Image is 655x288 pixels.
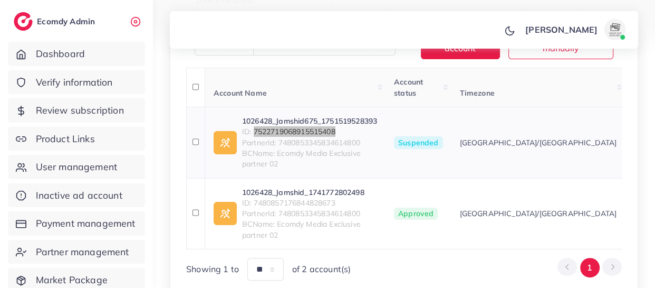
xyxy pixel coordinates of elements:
[186,263,239,275] span: Showing 1 to
[525,23,598,36] p: [PERSON_NAME]
[242,116,377,126] a: 1026428_Jamshid675_1751519528393
[557,258,622,277] ul: Pagination
[36,76,113,89] span: Verify information
[8,127,145,151] a: Product Links
[8,70,145,95] a: Verify information
[214,202,237,225] img: ic-ad-info.7fc67b75.svg
[460,208,617,219] span: [GEOGRAPHIC_DATA]/[GEOGRAPHIC_DATA]
[242,208,377,219] span: PartnerId: 7480853345834614800
[36,160,117,174] span: User management
[8,240,145,264] a: Partner management
[8,211,145,236] a: Payment management
[8,183,145,208] a: Inactive ad account
[242,148,377,170] span: BCName: Ecomdy Media Exclusive partner 02
[36,189,122,202] span: Inactive ad account
[14,12,98,31] a: logoEcomdy Admin
[36,132,95,146] span: Product Links
[8,42,145,66] a: Dashboard
[8,155,145,179] a: User management
[394,77,423,97] span: Account status
[242,198,377,208] span: ID: 7480857176844828673
[37,16,98,26] h2: Ecomdy Admin
[36,273,108,287] span: Market Package
[242,126,377,137] span: ID: 7522719068915515408
[604,19,625,40] img: avatar
[242,219,377,240] span: BCName: Ecomdy Media Exclusive partner 02
[214,131,237,154] img: ic-ad-info.7fc67b75.svg
[36,245,129,259] span: Partner management
[214,88,267,98] span: Account Name
[394,208,438,220] span: Approved
[36,217,136,230] span: Payment management
[36,104,124,117] span: Review subscription
[460,137,617,148] span: [GEOGRAPHIC_DATA]/[GEOGRAPHIC_DATA]
[242,187,377,198] a: 1026428_Jamshid_1741772802498
[394,136,442,149] span: Suspended
[460,88,495,98] span: Timezone
[8,98,145,123] a: Review subscription
[242,137,377,148] span: PartnerId: 7480853345834614800
[580,258,600,277] button: Go to page 1
[14,12,33,31] img: logo
[292,263,351,275] span: of 2 account(s)
[519,19,630,40] a: [PERSON_NAME]avatar
[36,47,85,61] span: Dashboard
